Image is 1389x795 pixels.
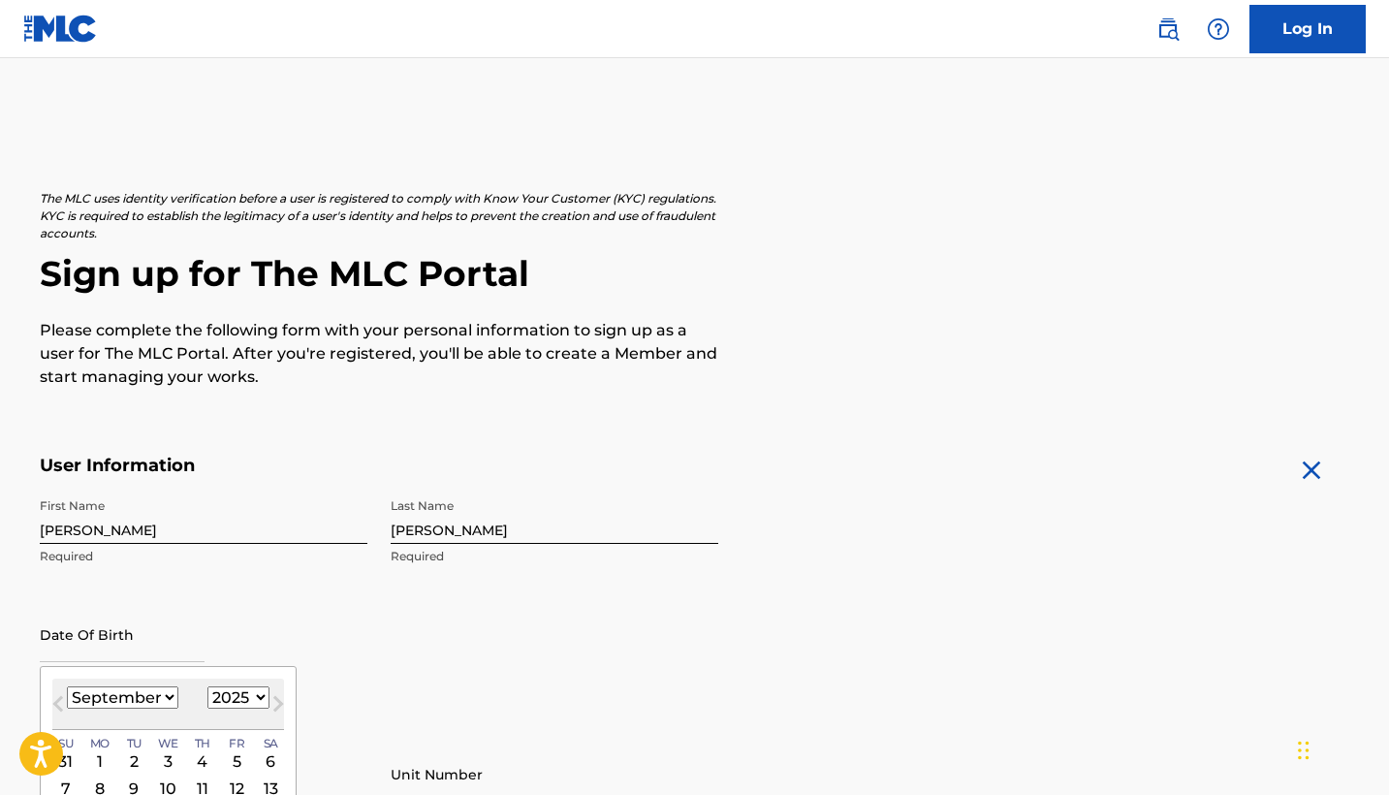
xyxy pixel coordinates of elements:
img: close [1296,455,1327,486]
span: Su [57,734,72,751]
iframe: Chat Widget [1292,702,1389,795]
div: Drag [1298,721,1310,779]
span: Mo [89,734,109,751]
a: Log In [1249,5,1366,53]
h2: Sign up for The MLC Portal [40,252,1350,296]
button: Previous Month [43,692,74,723]
span: Tu [126,734,141,751]
div: Choose Thursday, September 4th, 2025 [190,749,213,773]
h5: Personal Address [40,725,1350,747]
span: We [157,734,177,751]
div: Choose Saturday, September 6th, 2025 [259,749,282,773]
div: Help [1199,10,1238,48]
span: Fr [228,734,243,751]
span: Th [194,734,209,751]
img: MLC Logo [23,15,98,43]
a: Public Search [1149,10,1187,48]
span: Sa [263,734,277,751]
p: Please complete the following form with your personal information to sign up as a user for The ML... [40,319,718,389]
p: Required [391,548,718,565]
div: Choose Friday, September 5th, 2025 [225,749,248,773]
button: Next Month [263,692,294,723]
div: Choose Wednesday, September 3rd, 2025 [156,749,179,773]
div: Choose Tuesday, September 2nd, 2025 [122,749,145,773]
div: Choose Sunday, August 31st, 2025 [53,749,77,773]
p: The MLC uses identity verification before a user is registered to comply with Know Your Customer ... [40,190,718,242]
img: search [1156,17,1180,41]
h5: User Information [40,455,718,477]
div: Choose Monday, September 1st, 2025 [87,749,110,773]
p: Required [40,548,367,565]
img: help [1207,17,1230,41]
